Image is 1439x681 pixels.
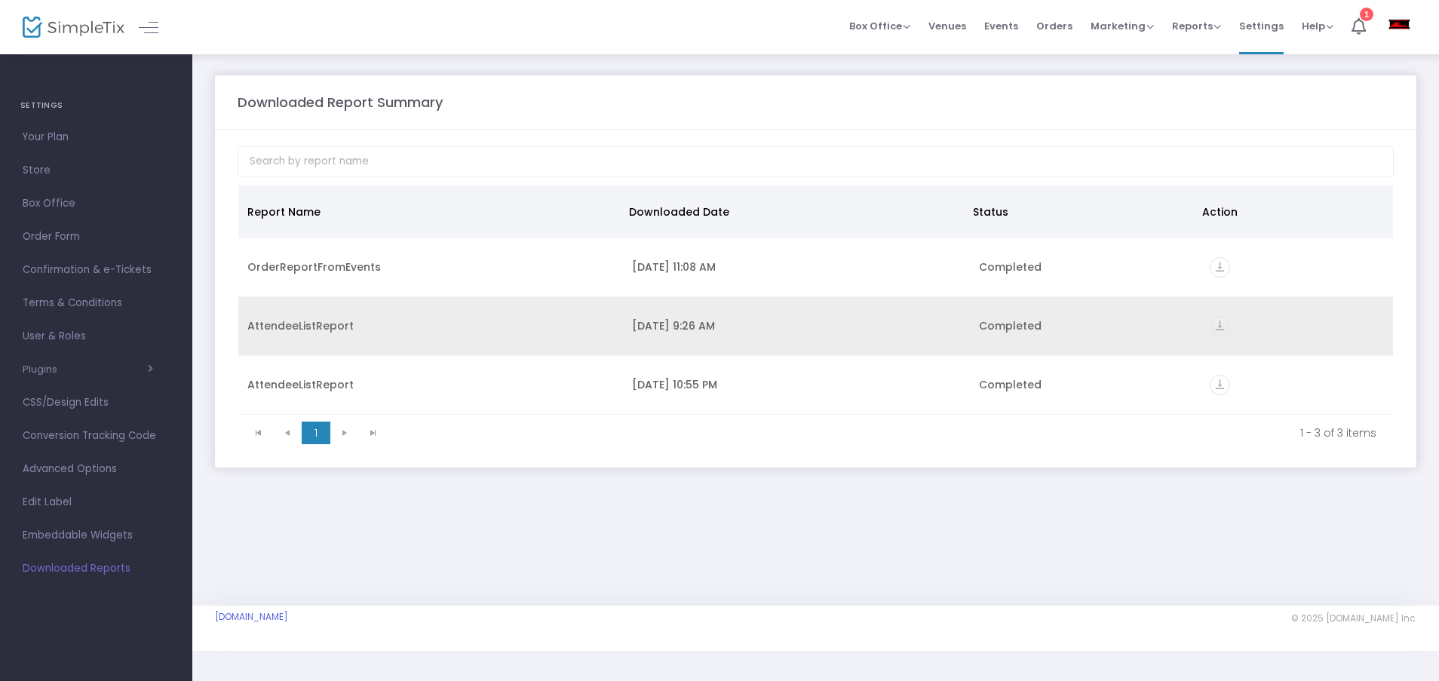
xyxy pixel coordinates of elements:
span: Confirmation & e-Tickets [23,260,170,280]
a: vertical_align_bottom [1210,321,1230,336]
th: Report Name [238,186,620,238]
h4: SETTINGS [20,90,172,121]
span: Conversion Tracking Code [23,426,170,446]
div: AttendeeListReport [247,377,614,392]
span: Help [1302,19,1333,33]
div: https://go.SimpleTix.com/3jiml [1210,257,1384,278]
div: https://go.SimpleTix.com/w1b8d [1210,316,1384,336]
th: Status [964,186,1193,238]
div: https://go.SimpleTix.com/ce4cd [1210,375,1384,395]
div: 9/22/2025 9:26 AM [632,318,960,333]
button: Plugins [23,364,153,376]
span: © 2025 [DOMAIN_NAME] Inc. [1291,612,1416,624]
div: Data table [238,186,1393,415]
div: AttendeeListReport [247,318,614,333]
span: Store [23,161,170,180]
span: Box Office [23,194,170,213]
kendo-pager-info: 1 - 3 of 3 items [398,425,1376,440]
span: Venues [928,7,966,45]
span: CSS/Design Edits [23,393,170,413]
span: Terms & Conditions [23,293,170,313]
span: Box Office [849,19,910,33]
span: Page 1 [302,422,330,444]
span: Advanced Options [23,459,170,479]
input: Search by report name [238,146,1394,177]
a: [DOMAIN_NAME] [215,611,288,623]
th: Downloaded Date [620,186,964,238]
span: Reports [1172,19,1221,33]
span: User & Roles [23,327,170,346]
div: 9/22/2025 11:08 AM [632,259,960,275]
span: Marketing [1091,19,1154,33]
div: Completed [979,259,1192,275]
span: Your Plan [23,127,170,147]
a: vertical_align_bottom [1210,262,1230,277]
span: Embeddable Widgets [23,526,170,545]
span: Downloaded Reports [23,559,170,578]
i: vertical_align_bottom [1210,375,1230,395]
span: Events [984,7,1018,45]
span: Settings [1239,7,1284,45]
i: vertical_align_bottom [1210,257,1230,278]
div: 1 [1360,8,1373,21]
div: OrderReportFromEvents [247,259,614,275]
span: Orders [1036,7,1072,45]
div: Completed [979,318,1192,333]
div: Completed [979,377,1192,392]
span: Order Form [23,227,170,247]
a: vertical_align_bottom [1210,379,1230,394]
div: 7/14/2025 10:55 PM [632,377,960,392]
span: Edit Label [23,492,170,512]
i: vertical_align_bottom [1210,316,1230,336]
th: Action [1193,186,1384,238]
m-panel-title: Downloaded Report Summary [238,92,443,112]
